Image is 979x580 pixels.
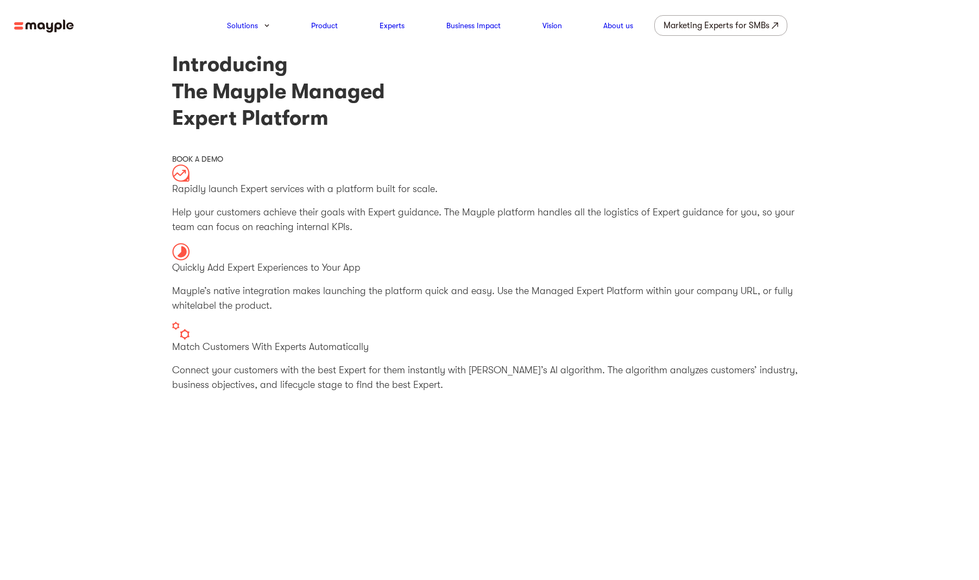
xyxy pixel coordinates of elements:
[311,19,338,32] a: Product
[603,19,633,32] a: About us
[172,363,807,392] p: Connect your customers with the best Expert for them instantly with [PERSON_NAME]’s AI algorithm....
[172,284,807,313] p: Mayple’s native integration makes launching the platform quick and easy. Use the Managed Expert P...
[172,340,807,354] p: Match Customers With Experts Automatically
[172,182,807,196] p: Rapidly launch Expert services with a platform built for scale.
[664,18,769,33] div: Marketing Experts for SMBs
[172,154,807,164] div: BOOK A DEMO
[14,20,74,33] img: mayple-logo
[380,19,405,32] a: Experts
[654,15,787,36] a: Marketing Experts for SMBs
[446,19,501,32] a: Business Impact
[542,19,562,32] a: Vision
[172,51,807,131] h1: Introducing The Mayple Managed Expert Platform
[227,19,258,32] a: Solutions
[172,260,807,275] p: Quickly Add Expert Experiences to Your App
[172,205,807,234] p: Help your customers achieve their goals with Expert guidance. The Mayple platform handles all the...
[264,24,269,27] img: arrow-down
